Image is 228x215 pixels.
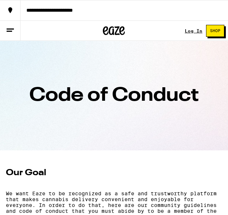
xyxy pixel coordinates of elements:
button: Shop [206,25,224,37]
h1: Code of Conduct [11,86,217,105]
strong: Our Goal [6,169,46,177]
span: Shop [210,29,220,33]
a: Log In [185,28,202,33]
a: Shop [202,25,228,37]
